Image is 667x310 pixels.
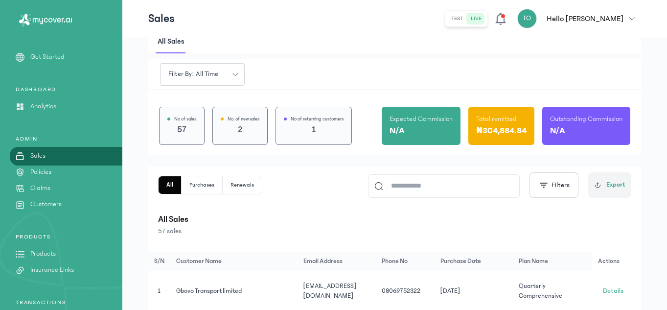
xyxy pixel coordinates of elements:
button: TOHello [PERSON_NAME] [517,9,641,28]
p: Total remitted [476,114,517,124]
p: Customers [30,199,62,210]
th: Plan name [513,252,591,271]
span: Details [603,286,623,296]
button: All [159,176,182,194]
p: N/A [550,124,565,138]
th: Actions [592,252,641,271]
div: TO [517,9,537,28]
button: Filters [529,172,578,198]
button: Filter by: all time [160,63,245,86]
button: Renewals [223,176,262,194]
p: Expected Commission [390,114,453,124]
p: N/A [390,124,405,138]
p: No of sales [174,115,196,123]
p: 2 [221,123,259,137]
span: All sales [156,30,186,53]
p: Sales [148,11,175,26]
th: Customer Name [170,252,298,271]
th: Phone no [376,252,435,271]
button: live [467,13,485,24]
th: Purchase date [435,252,513,271]
p: 57 [167,123,196,137]
p: Analytics [30,101,56,112]
span: Export [606,180,625,190]
span: 1 [158,287,161,294]
th: Period of cover [591,252,650,271]
p: Outstanding Commission [550,114,622,124]
button: test [447,13,467,24]
th: S/N [148,252,170,271]
p: ₦304,884.84 [476,124,527,138]
span: Filter by: all time [162,69,224,79]
p: Policies [30,167,51,177]
p: Claims [30,183,50,193]
p: Products [30,249,56,259]
button: Purchases [182,176,223,194]
p: No. of new sales [228,115,259,123]
p: Get Started [30,52,65,62]
p: Insurance Links [30,265,74,275]
p: All Sales [158,213,631,226]
p: No of returning customers [291,115,344,123]
th: Email address [298,252,376,271]
button: Export [588,172,631,198]
p: 57 sales [158,226,631,236]
button: Details [598,283,628,299]
p: Hello [PERSON_NAME] [547,13,623,24]
button: All sales [156,30,192,53]
p: Sales [30,151,46,161]
p: 1 [284,123,344,137]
